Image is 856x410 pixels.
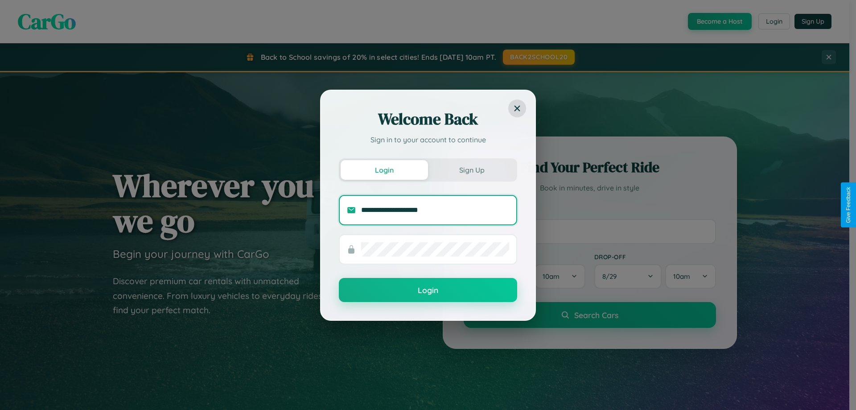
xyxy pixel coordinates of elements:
[341,160,428,180] button: Login
[845,187,852,223] div: Give Feedback
[339,134,517,145] p: Sign in to your account to continue
[339,278,517,302] button: Login
[428,160,515,180] button: Sign Up
[339,108,517,130] h2: Welcome Back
